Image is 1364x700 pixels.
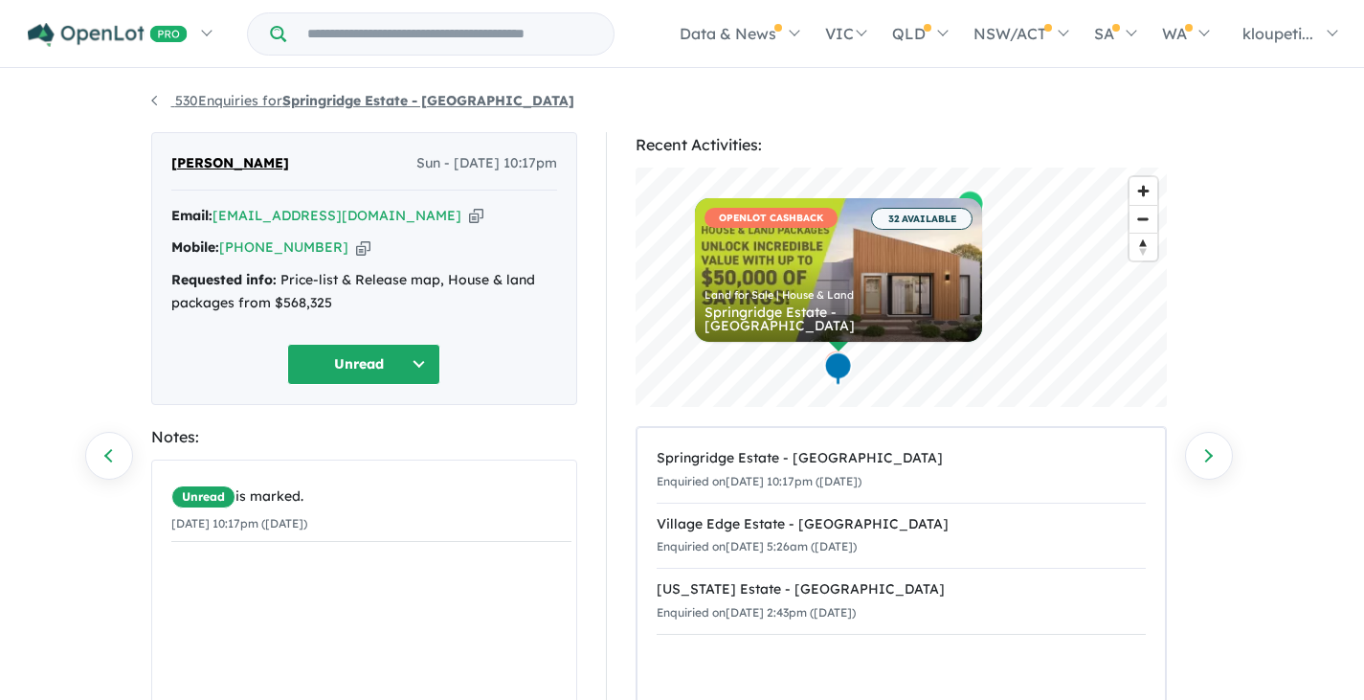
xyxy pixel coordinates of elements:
small: [DATE] 10:17pm ([DATE]) [171,516,307,531]
nav: breadcrumb [151,90,1214,113]
strong: Requested info: [171,271,277,288]
button: Copy [356,237,370,258]
div: Map marker [955,190,984,225]
strong: Email: [171,207,212,224]
a: [PHONE_NUMBER] [219,238,348,256]
div: is marked. [171,485,571,508]
div: Map marker [823,351,852,387]
span: [PERSON_NAME] [171,152,289,175]
button: Unread [287,344,440,385]
a: 530Enquiries forSpringridge Estate - [GEOGRAPHIC_DATA] [151,92,574,109]
div: Notes: [151,424,577,450]
a: Village Edge Estate - [GEOGRAPHIC_DATA]Enquiried on[DATE] 5:26am ([DATE]) [657,503,1146,570]
span: Sun - [DATE] 10:17pm [416,152,557,175]
span: Unread [171,485,235,508]
div: Springridge Estate - [GEOGRAPHIC_DATA] [704,305,973,332]
div: Land for Sale | House & Land [704,290,973,301]
div: Price-list & Release map, House & land packages from $568,325 [171,269,557,315]
strong: Mobile: [171,238,219,256]
small: Enquiried on [DATE] 2:43pm ([DATE]) [657,605,856,620]
img: Openlot PRO Logo White [28,23,188,47]
canvas: Map [636,168,1167,407]
div: Map marker [822,350,851,385]
span: OPENLOT CASHBACK [704,208,838,228]
button: Zoom out [1129,205,1157,233]
div: Village Edge Estate - [GEOGRAPHIC_DATA] [657,513,1146,536]
button: Copy [469,206,483,226]
input: Try estate name, suburb, builder or developer [290,13,610,55]
span: 32 AVAILABLE [871,208,973,230]
span: Zoom out [1129,206,1157,233]
small: Enquiried on [DATE] 5:26am ([DATE]) [657,539,857,553]
button: Zoom in [1129,177,1157,205]
div: Recent Activities: [636,132,1167,158]
small: Enquiried on [DATE] 10:17pm ([DATE]) [657,474,861,488]
a: [US_STATE] Estate - [GEOGRAPHIC_DATA]Enquiried on[DATE] 2:43pm ([DATE]) [657,568,1146,635]
a: OPENLOT CASHBACK 32 AVAILABLE Land for Sale | House & Land Springridge Estate - [GEOGRAPHIC_DATA] [695,198,982,342]
span: kloupeti... [1242,24,1313,43]
div: [US_STATE] Estate - [GEOGRAPHIC_DATA] [657,578,1146,601]
strong: Springridge Estate - [GEOGRAPHIC_DATA] [282,92,574,109]
div: Springridge Estate - [GEOGRAPHIC_DATA] [657,447,1146,470]
button: Reset bearing to north [1129,233,1157,260]
a: Springridge Estate - [GEOGRAPHIC_DATA]Enquiried on[DATE] 10:17pm ([DATE]) [657,438,1146,504]
a: [EMAIL_ADDRESS][DOMAIN_NAME] [212,207,461,224]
